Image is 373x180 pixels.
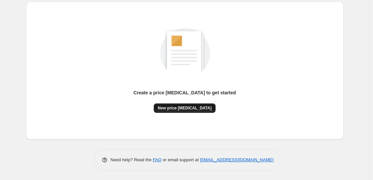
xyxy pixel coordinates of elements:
[111,157,153,162] span: Need help? Read the
[133,89,236,96] p: Create a price [MEDICAL_DATA] to get started
[153,157,161,162] a: FAQ
[161,157,200,162] span: or email support at
[158,105,212,111] span: New price [MEDICAL_DATA]
[200,157,273,162] a: [EMAIL_ADDRESS][DOMAIN_NAME]
[154,103,216,113] button: New price [MEDICAL_DATA]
